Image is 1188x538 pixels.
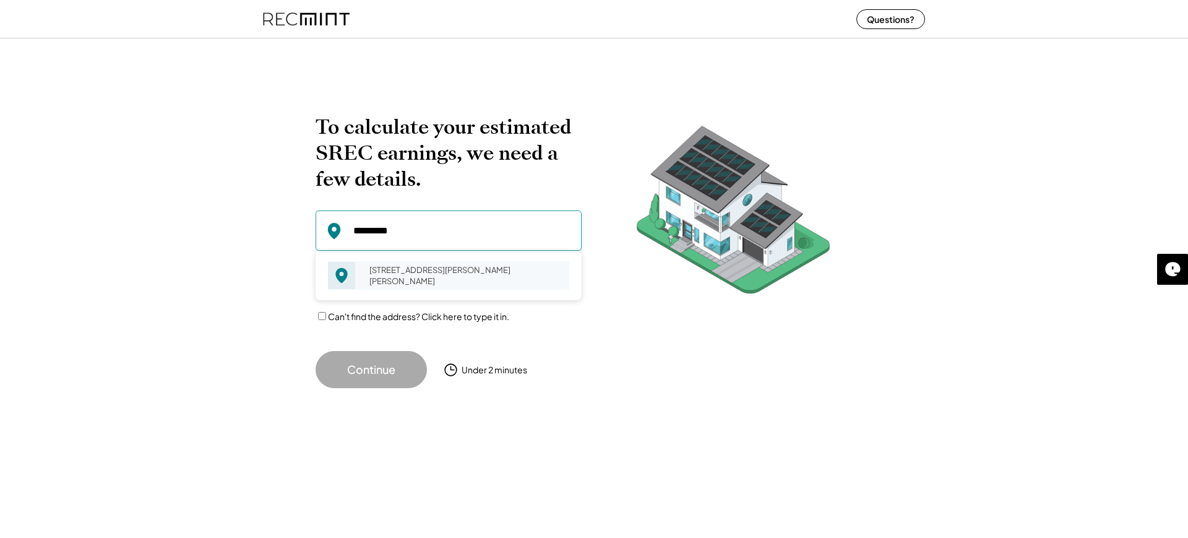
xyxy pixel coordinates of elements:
[328,311,509,322] label: Can't find the address? Click here to type it in.
[462,364,527,376] div: Under 2 minutes
[316,351,427,388] button: Continue
[856,9,925,29] button: Questions?
[613,114,854,313] img: RecMintArtboard%207.png
[316,114,582,192] h2: To calculate your estimated SREC earnings, we need a few details.
[263,2,350,35] img: recmint-logotype%403x%20%281%29.jpeg
[361,261,569,290] div: [STREET_ADDRESS][PERSON_NAME][PERSON_NAME]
